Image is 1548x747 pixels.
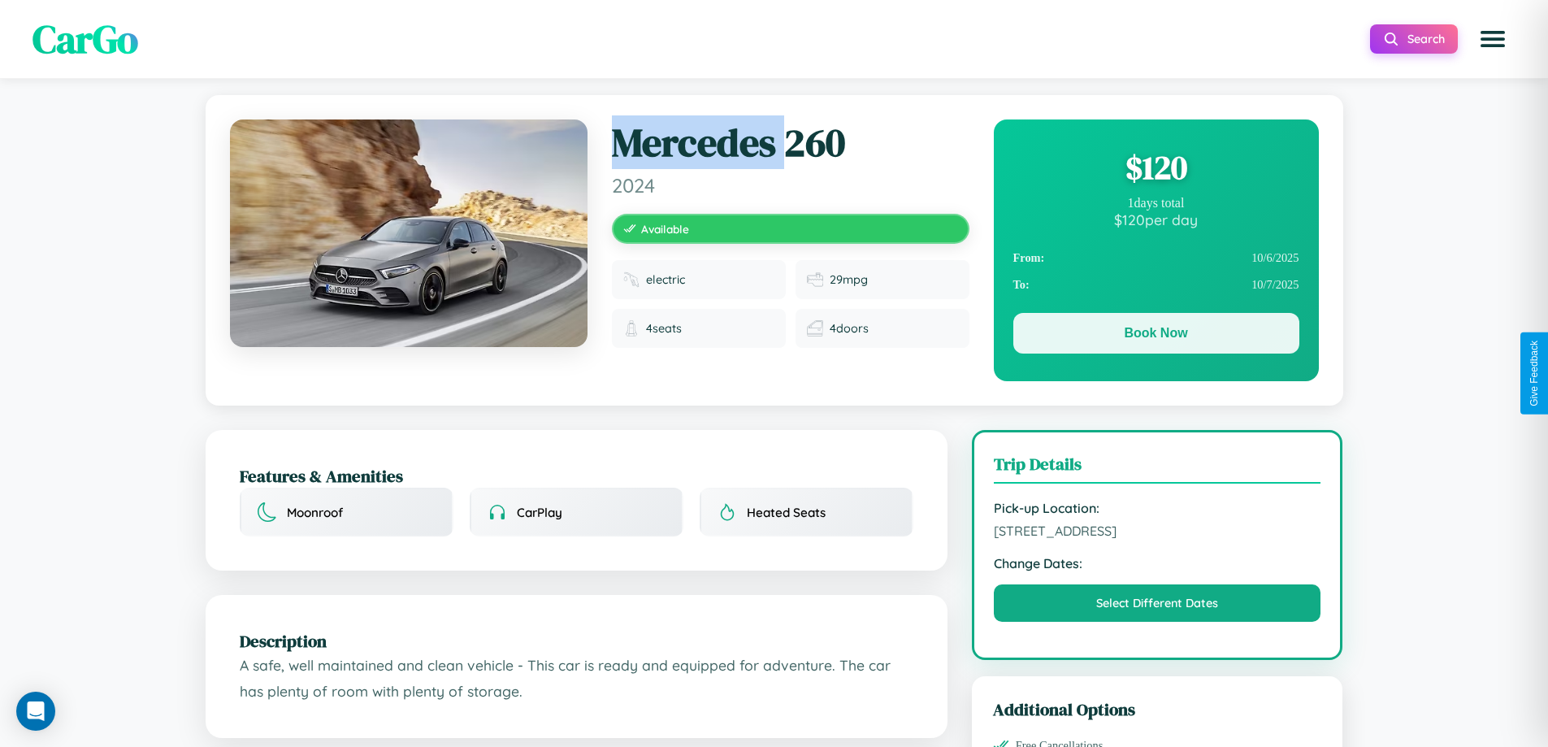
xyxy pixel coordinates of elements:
h3: Additional Options [993,697,1322,721]
img: Seats [623,320,640,337]
div: $ 120 [1013,145,1299,189]
h3: Trip Details [994,452,1321,484]
span: electric [646,272,685,287]
div: $ 120 per day [1013,211,1299,228]
span: 4 seats [646,321,682,336]
button: Open menu [1470,16,1515,62]
span: 2024 [612,173,969,198]
img: Mercedes 260 2024 [230,119,588,347]
div: 10 / 7 / 2025 [1013,271,1299,298]
button: Search [1370,24,1458,54]
h1: Mercedes 260 [612,119,969,167]
div: 1 days total [1013,196,1299,211]
h2: Features & Amenities [240,464,913,488]
span: CarGo [33,12,138,66]
button: Select Different Dates [994,584,1321,622]
span: 29 mpg [830,272,868,287]
img: Fuel type [623,271,640,288]
span: CarPlay [517,505,562,520]
span: 4 doors [830,321,869,336]
strong: Change Dates: [994,555,1321,571]
span: Moonroof [287,505,343,520]
span: [STREET_ADDRESS] [994,523,1321,539]
img: Doors [807,320,823,337]
span: Available [641,222,689,236]
div: Give Feedback [1528,341,1540,406]
h2: Description [240,629,913,653]
button: Book Now [1013,313,1299,354]
div: 10 / 6 / 2025 [1013,245,1299,271]
img: Fuel efficiency [807,271,823,288]
strong: Pick-up Location: [994,500,1321,516]
strong: To: [1013,278,1030,292]
span: Heated Seats [747,505,826,520]
strong: From: [1013,251,1045,265]
span: Search [1407,32,1445,46]
p: A safe, well maintained and clean vehicle - This car is ready and equipped for adventure. The car... [240,653,913,704]
div: Open Intercom Messenger [16,692,55,731]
